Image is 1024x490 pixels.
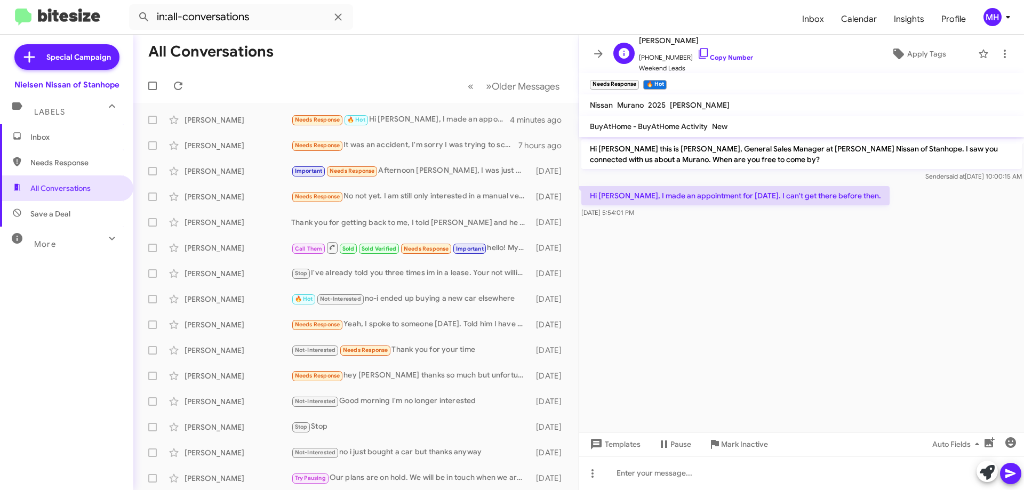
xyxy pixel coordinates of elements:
span: New [712,122,727,131]
span: BuyAtHome - BuyAtHome Activity [590,122,708,131]
span: [PERSON_NAME] [639,34,753,47]
span: Needs Response [343,347,388,354]
nav: Page navigation example [462,75,566,97]
h1: All Conversations [148,43,274,60]
span: Insights [885,4,933,35]
span: Stop [295,270,308,277]
span: [PHONE_NUMBER] [639,47,753,63]
div: [DATE] [531,191,570,202]
button: Previous [461,75,480,97]
div: [PERSON_NAME] [185,345,291,356]
span: Needs Response [404,245,449,252]
button: Mark Inactive [700,435,777,454]
div: [PERSON_NAME] [185,191,291,202]
span: Not-Interested [295,347,336,354]
span: Save a Deal [30,208,70,219]
div: Nielsen Nissan of Stanhope [14,79,119,90]
div: [DATE] [531,268,570,279]
div: [DATE] [531,396,570,407]
span: Needs Response [295,193,340,200]
span: Auto Fields [932,435,983,454]
div: [PERSON_NAME] [185,294,291,304]
span: Sender [DATE] 10:00:15 AM [925,172,1022,180]
span: More [34,239,56,249]
button: Templates [579,435,649,454]
span: Not-Interested [320,295,361,302]
div: [PERSON_NAME] [185,319,291,330]
span: Nissan [590,100,613,110]
span: Weekend Leads [639,63,753,74]
div: no i just bought a car but thanks anyway [291,446,531,459]
button: Auto Fields [924,435,992,454]
div: hello! My name is [PERSON_NAME] and i fear my car i just recently leased is not linked to be paid... [291,241,531,254]
span: Labels [34,107,65,117]
div: Thank you for your time [291,344,531,356]
a: Copy Number [697,53,753,61]
span: Needs Response [295,116,340,123]
span: Inbox [30,132,121,142]
div: [PERSON_NAME] [185,166,291,176]
button: Pause [649,435,700,454]
span: Important [295,167,323,174]
span: Apply Tags [907,44,946,63]
span: Needs Response [295,372,340,379]
a: Inbox [794,4,833,35]
span: [PERSON_NAME] [670,100,730,110]
a: Profile [933,4,974,35]
span: Murano [617,100,644,110]
span: Mark Inactive [721,435,768,454]
span: Needs Response [295,142,340,149]
div: [PERSON_NAME] [185,115,291,125]
span: Sold Verified [362,245,397,252]
div: I've already told you three times im in a lease. Your not willing to buyout the lease. So PLEASE ... [291,267,531,279]
div: No not yet. I am still only interested in a manual versa at this time [291,190,531,203]
div: MH [983,8,1002,26]
span: Special Campaign [46,52,111,62]
span: Not-Interested [295,398,336,405]
input: Search [129,4,353,30]
span: said at [946,172,965,180]
span: Templates [588,435,641,454]
button: Apply Tags [863,44,973,63]
span: « [468,79,474,93]
div: [DATE] [531,166,570,176]
span: Call Them [295,245,323,252]
a: Calendar [833,4,885,35]
div: 7 hours ago [518,140,570,151]
div: [DATE] [531,371,570,381]
div: hey [PERSON_NAME] thanks so much but unfortunately im not in the market to buy a new car right no... [291,369,531,382]
div: [PERSON_NAME] [185,422,291,432]
span: 🔥 Hot [295,295,313,302]
div: [DATE] [531,447,570,458]
div: Hi [PERSON_NAME], I made an appointment for [DATE]. I can't get there before then. [291,114,510,126]
span: Needs Response [330,167,375,174]
span: Sold [342,245,355,252]
small: Needs Response [590,80,639,90]
div: [PERSON_NAME] [185,447,291,458]
span: Needs Response [295,321,340,328]
a: Special Campaign [14,44,119,70]
div: [PERSON_NAME] [185,217,291,228]
div: Good morning I'm no longer interested [291,395,531,407]
div: Yeah, I spoke to someone [DATE]. Told him I have his contact when I'm ready to purchase. I'll cal... [291,318,531,331]
div: Our plans are on hold. We will be in touch when we are ready. [291,472,531,484]
span: Older Messages [492,81,559,92]
span: 🔥 Hot [347,116,365,123]
div: 4 minutes ago [510,115,570,125]
div: [DATE] [531,422,570,432]
p: Hi [PERSON_NAME] this is [PERSON_NAME], General Sales Manager at [PERSON_NAME] Nissan of Stanhope... [581,139,1022,169]
span: » [486,79,492,93]
div: [PERSON_NAME] [185,140,291,151]
span: Not-Interested [295,449,336,456]
div: [DATE] [531,345,570,356]
button: MH [974,8,1012,26]
small: 🔥 Hot [643,80,666,90]
span: All Conversations [30,183,91,194]
div: [PERSON_NAME] [185,473,291,484]
button: Next [479,75,566,97]
div: [DATE] [531,319,570,330]
div: no-i ended up buying a new car elsewhere [291,293,531,305]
